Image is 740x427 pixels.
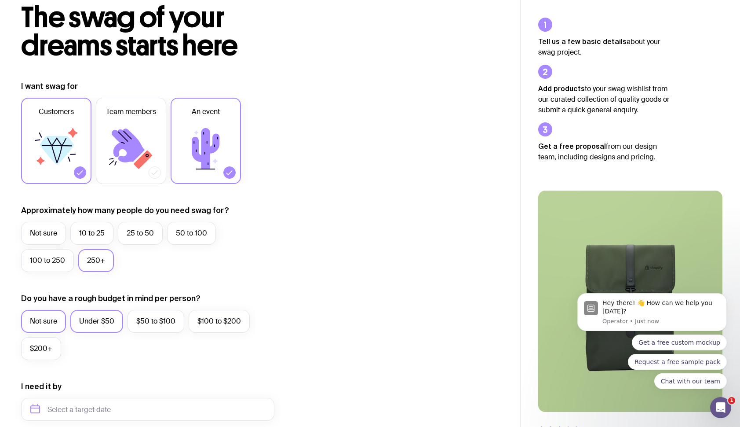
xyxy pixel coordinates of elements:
label: 250+ [78,249,114,272]
label: $200+ [21,337,61,360]
label: 25 to 50 [118,222,163,245]
p: to your swag wishlist from our curated collection of quality goods or submit a quick general enqu... [538,83,670,115]
label: I need it by [21,381,62,392]
label: Not sure [21,222,66,245]
label: Approximately how many people do you need swag for? [21,205,229,216]
strong: Tell us a few basic details [538,37,627,45]
span: 1 [728,397,735,404]
span: Team members [106,107,156,117]
iframe: Intercom notifications message [564,225,740,403]
label: $100 to $200 [189,310,250,333]
label: I want swag for [21,81,78,92]
span: An event [192,107,220,117]
label: 100 to 250 [21,249,74,272]
label: Under $50 [70,310,123,333]
label: 50 to 100 [167,222,216,245]
label: Do you have a rough budget in mind per person? [21,293,200,304]
p: from our design team, including designs and pricing. [538,141,670,162]
input: Select a target date [21,398,274,421]
label: Not sure [21,310,66,333]
strong: Add products [538,85,585,92]
label: $50 to $100 [128,310,184,333]
span: Customers [39,107,74,117]
label: 10 to 25 [70,222,113,245]
p: about your swag project. [538,36,670,58]
iframe: Intercom live chat [710,397,731,418]
strong: Get a free proposal [538,142,606,150]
